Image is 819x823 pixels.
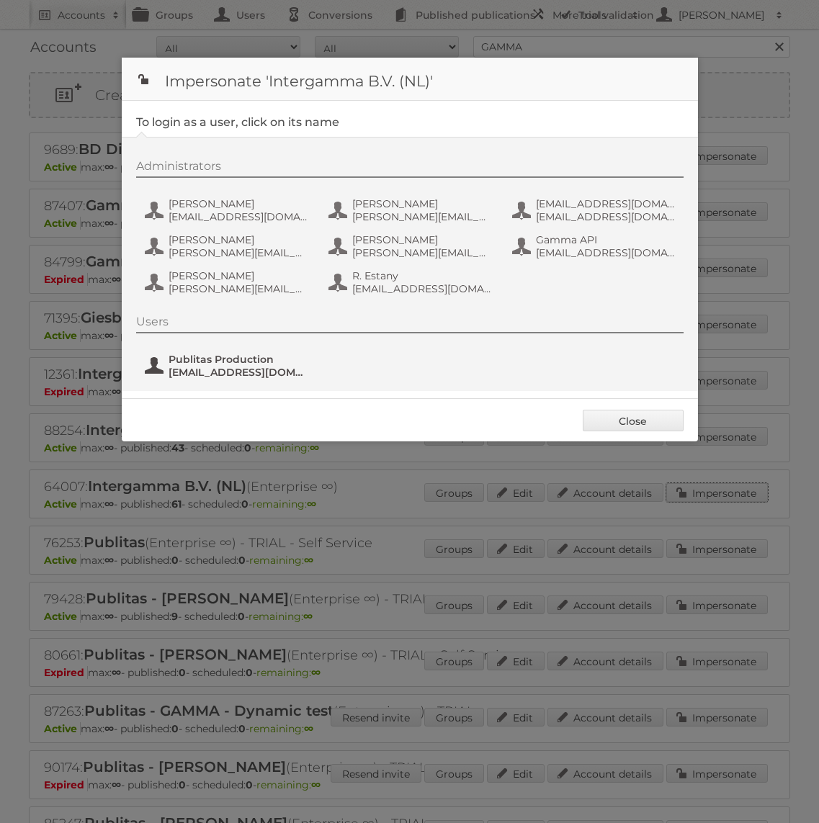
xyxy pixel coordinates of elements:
span: [EMAIL_ADDRESS][DOMAIN_NAME] [536,197,676,210]
button: [PERSON_NAME] [EMAIL_ADDRESS][DOMAIN_NAME] [143,196,313,225]
button: Publitas Production [EMAIL_ADDRESS][DOMAIN_NAME] [143,351,313,380]
span: [PERSON_NAME][EMAIL_ADDRESS][DOMAIN_NAME] [352,210,492,223]
span: [PERSON_NAME][EMAIL_ADDRESS][DOMAIN_NAME] [352,246,492,259]
span: [PERSON_NAME] [352,197,492,210]
button: [PERSON_NAME] [PERSON_NAME][EMAIL_ADDRESS][DOMAIN_NAME] [143,268,313,297]
span: [PERSON_NAME] [352,233,492,246]
div: Administrators [136,159,684,178]
span: [PERSON_NAME] [169,269,308,282]
span: Gamma API [536,233,676,246]
button: [PERSON_NAME] [PERSON_NAME][EMAIL_ADDRESS][DOMAIN_NAME] [143,232,313,261]
span: [EMAIL_ADDRESS][DOMAIN_NAME] [536,246,676,259]
span: [PERSON_NAME][EMAIL_ADDRESS][DOMAIN_NAME] [169,246,308,259]
div: Users [136,315,684,333]
button: [EMAIL_ADDRESS][DOMAIN_NAME] [EMAIL_ADDRESS][DOMAIN_NAME] [511,196,680,225]
span: [PERSON_NAME] [169,233,308,246]
button: [PERSON_NAME] [PERSON_NAME][EMAIL_ADDRESS][DOMAIN_NAME] [327,196,496,225]
span: [EMAIL_ADDRESS][DOMAIN_NAME] [352,282,492,295]
a: Close [583,410,684,431]
legend: To login as a user, click on its name [136,115,339,129]
span: [PERSON_NAME][EMAIL_ADDRESS][DOMAIN_NAME] [169,282,308,295]
button: R. Estany [EMAIL_ADDRESS][DOMAIN_NAME] [327,268,496,297]
span: [PERSON_NAME] [169,197,308,210]
span: [EMAIL_ADDRESS][DOMAIN_NAME] [169,210,308,223]
h1: Impersonate 'Intergamma B.V. (NL)' [122,58,698,101]
button: Gamma API [EMAIL_ADDRESS][DOMAIN_NAME] [511,232,680,261]
span: Publitas Production [169,353,308,366]
span: R. Estany [352,269,492,282]
span: [EMAIL_ADDRESS][DOMAIN_NAME] [169,366,308,379]
button: [PERSON_NAME] [PERSON_NAME][EMAIL_ADDRESS][DOMAIN_NAME] [327,232,496,261]
span: [EMAIL_ADDRESS][DOMAIN_NAME] [536,210,676,223]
